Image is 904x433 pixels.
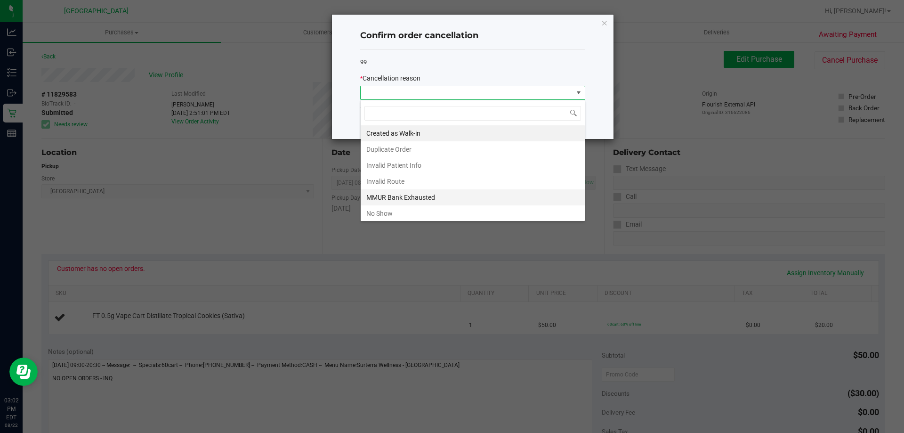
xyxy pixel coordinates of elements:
li: Created as Walk-in [361,125,585,141]
li: Invalid Route [361,173,585,189]
button: Close [601,17,608,28]
h4: Confirm order cancellation [360,30,585,42]
span: 99 [360,58,367,65]
li: Duplicate Order [361,141,585,157]
li: MMUR Bank Exhausted [361,189,585,205]
li: No Show [361,205,585,221]
iframe: Resource center [9,358,38,386]
li: Invalid Patient Info [361,157,585,173]
span: Cancellation reason [363,74,420,82]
